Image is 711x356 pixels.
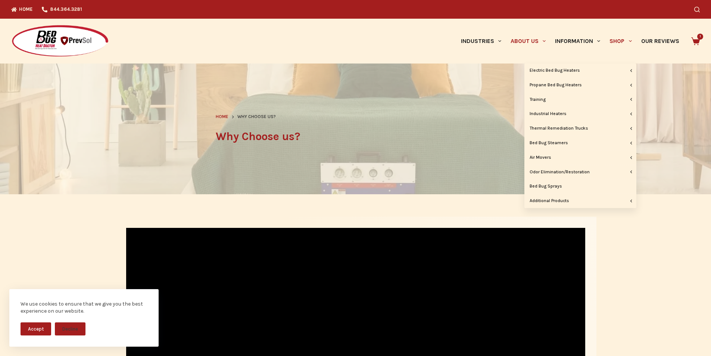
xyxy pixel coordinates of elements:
a: Bed Bug Steamers [524,136,636,150]
a: Thermal Remediation Trucks [524,121,636,136]
div: We use cookies to ensure that we give you the best experience on our website. [21,300,147,315]
span: Home [216,114,228,119]
a: Information [551,19,605,64]
button: Accept [21,322,51,335]
a: Industrial Heaters [524,107,636,121]
a: About Us [506,19,550,64]
nav: Primary [456,19,684,64]
a: Additional Products [524,194,636,208]
a: Bed Bug Sprays [524,179,636,194]
a: Electric Bed Bug Heaters [524,64,636,78]
button: Search [694,7,700,12]
a: Propane Bed Bug Heaters [524,78,636,92]
span: 1 [697,34,703,40]
a: Our Reviews [636,19,684,64]
a: Home [216,113,228,121]
a: Air Movers [524,151,636,165]
a: Industries [456,19,506,64]
button: Open LiveChat chat widget [6,3,28,25]
button: Decline [55,322,85,335]
a: Shop [605,19,636,64]
a: Training [524,93,636,107]
a: Odor Elimination/Restoration [524,165,636,179]
span: Why Choose us? [237,113,276,121]
img: Prevsol/Bed Bug Heat Doctor [11,25,109,58]
h1: Why Choose us? [216,128,496,145]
